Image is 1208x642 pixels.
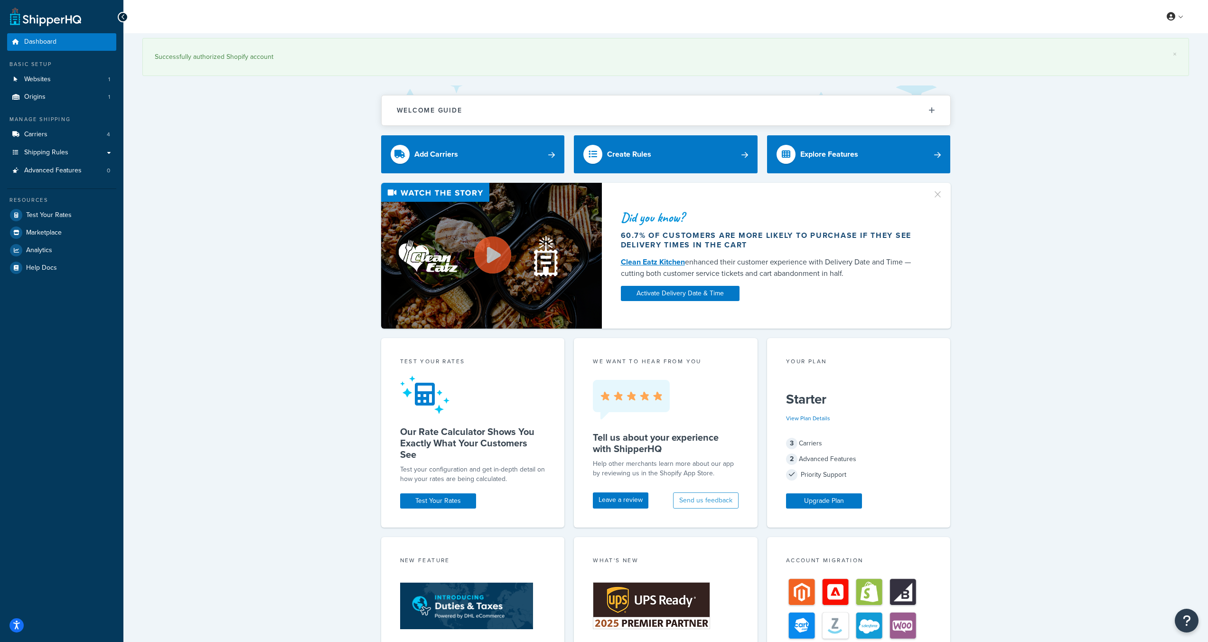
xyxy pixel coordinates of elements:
button: Send us feedback [673,492,739,509]
a: Analytics [7,242,116,259]
a: Advanced Features0 [7,162,116,179]
span: 1 [108,76,110,84]
a: Test Your Rates [400,493,476,509]
span: 2 [786,453,797,465]
a: Leave a review [593,492,648,509]
span: Origins [24,93,46,101]
div: 60.7% of customers are more likely to purchase if they see delivery times in the cart [621,231,921,250]
a: × [1173,50,1177,58]
a: Test Your Rates [7,207,116,224]
a: Dashboard [7,33,116,51]
div: Your Plan [786,357,932,368]
span: Dashboard [24,38,56,46]
button: Welcome Guide [382,95,950,125]
a: Upgrade Plan [786,493,862,509]
a: Origins1 [7,88,116,106]
li: Carriers [7,126,116,143]
button: Open Resource Center [1175,609,1199,633]
a: View Plan Details [786,414,830,423]
div: Basic Setup [7,60,116,68]
li: Advanced Features [7,162,116,179]
span: Shipping Rules [24,149,68,157]
div: Successfully authorized Shopify account [155,50,1177,64]
div: Advanced Features [786,453,932,466]
h5: Tell us about your experience with ShipperHQ [593,432,739,454]
div: Did you know? [621,211,921,224]
li: Origins [7,88,116,106]
span: Analytics [26,246,52,255]
div: What's New [593,556,739,567]
span: Help Docs [26,264,57,272]
div: Manage Shipping [7,115,116,123]
span: Carriers [24,131,47,139]
div: Explore Features [800,148,858,161]
span: Marketplace [26,229,62,237]
span: 3 [786,438,797,449]
span: 4 [107,131,110,139]
div: Create Rules [607,148,651,161]
div: Priority Support [786,468,932,481]
div: Add Carriers [414,148,458,161]
h2: Welcome Guide [397,107,462,114]
a: Carriers4 [7,126,116,143]
a: Websites1 [7,71,116,88]
div: enhanced their customer experience with Delivery Date and Time — cutting both customer service ti... [621,256,921,279]
p: we want to hear from you [593,357,739,366]
span: Advanced Features [24,167,82,175]
a: Help Docs [7,259,116,276]
span: Test Your Rates [26,211,72,219]
a: Activate Delivery Date & Time [621,286,740,301]
div: Test your configuration and get in-depth detail on how your rates are being calculated. [400,465,546,484]
img: Video thumbnail [381,183,602,329]
div: New Feature [400,556,546,567]
span: Websites [24,76,51,84]
div: Test your rates [400,357,546,368]
p: Help other merchants learn more about our app by reviewing us in the Shopify App Store. [593,459,739,478]
a: Marketplace [7,224,116,241]
span: 0 [107,167,110,175]
a: Create Rules [574,135,758,173]
div: Carriers [786,437,932,450]
li: Websites [7,71,116,88]
div: Account Migration [786,556,932,567]
h5: Our Rate Calculator Shows You Exactly What Your Customers See [400,426,546,460]
a: Add Carriers [381,135,565,173]
a: Clean Eatz Kitchen [621,256,685,267]
a: Shipping Rules [7,144,116,161]
span: 1 [108,93,110,101]
div: Resources [7,196,116,204]
a: Explore Features [767,135,951,173]
h5: Starter [786,392,932,407]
